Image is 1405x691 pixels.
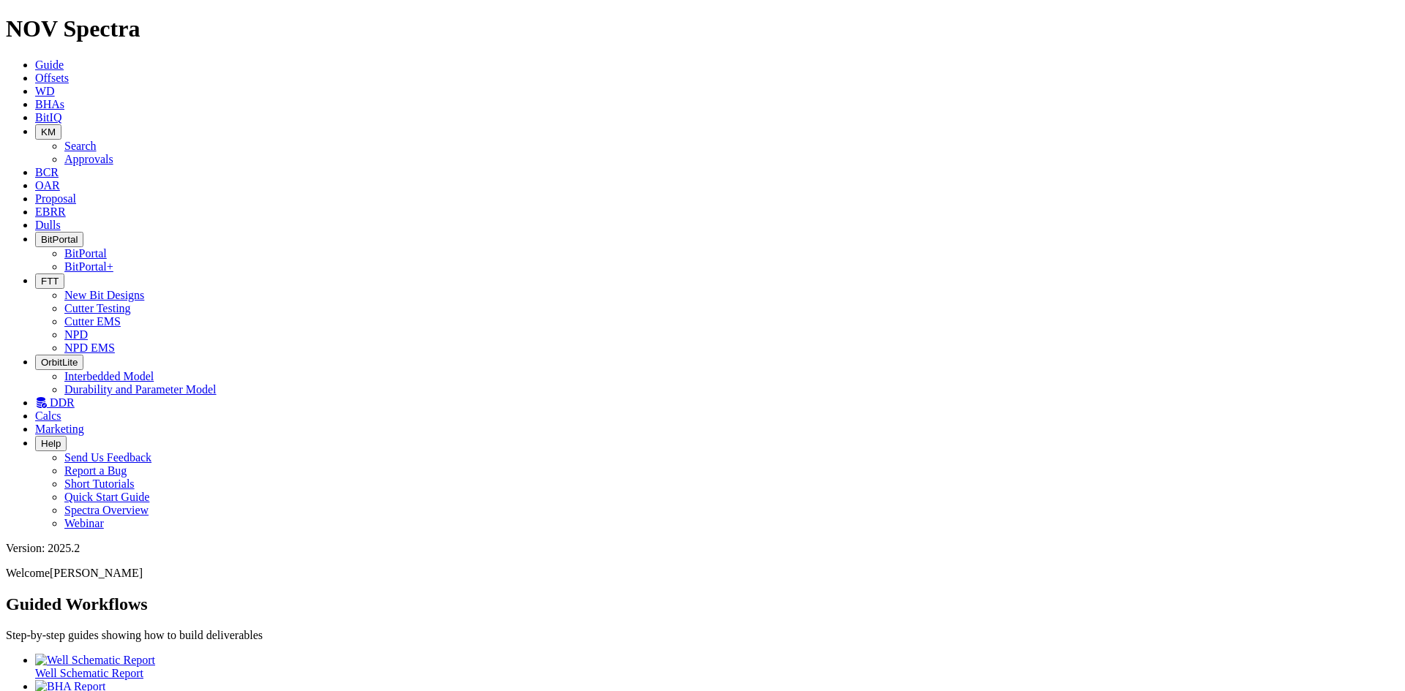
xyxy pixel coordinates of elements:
[35,273,64,289] button: FTT
[64,451,151,464] a: Send Us Feedback
[6,15,1399,42] h1: NOV Spectra
[35,409,61,422] a: Calcs
[64,153,113,165] a: Approvals
[64,370,154,382] a: Interbedded Model
[64,260,113,273] a: BitPortal+
[35,423,84,435] a: Marketing
[35,124,61,140] button: KM
[64,328,88,341] a: NPD
[6,594,1399,614] h2: Guided Workflows
[6,567,1399,580] p: Welcome
[64,315,121,328] a: Cutter EMS
[35,232,83,247] button: BitPortal
[35,166,59,178] a: BCR
[64,247,107,260] a: BitPortal
[35,111,61,124] a: BitIQ
[41,234,78,245] span: BitPortal
[64,383,217,396] a: Durability and Parameter Model
[35,667,143,679] span: Well Schematic Report
[41,438,61,449] span: Help
[35,85,55,97] a: WD
[35,219,61,231] a: Dulls
[6,629,1399,642] p: Step-by-step guides showing how to build deliverables
[50,396,75,409] span: DDR
[41,276,59,287] span: FTT
[35,192,76,205] a: Proposal
[64,341,115,354] a: NPD EMS
[50,567,143,579] span: [PERSON_NAME]
[35,72,69,84] a: Offsets
[64,477,135,490] a: Short Tutorials
[6,542,1399,555] div: Version: 2025.2
[35,355,83,370] button: OrbitLite
[35,436,67,451] button: Help
[64,140,97,152] a: Search
[64,302,131,314] a: Cutter Testing
[35,58,64,71] a: Guide
[64,464,127,477] a: Report a Bug
[35,205,66,218] a: EBRR
[41,357,78,368] span: OrbitLite
[35,98,64,110] a: BHAs
[35,179,60,192] a: OAR
[64,504,149,516] a: Spectra Overview
[64,517,104,529] a: Webinar
[35,654,155,667] img: Well Schematic Report
[41,127,56,137] span: KM
[35,396,75,409] a: DDR
[35,654,1399,679] a: Well Schematic Report Well Schematic Report
[64,289,144,301] a: New Bit Designs
[64,491,149,503] a: Quick Start Guide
